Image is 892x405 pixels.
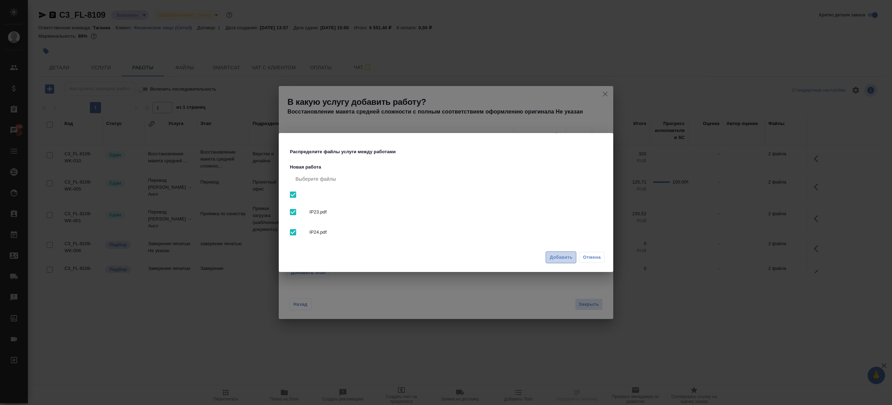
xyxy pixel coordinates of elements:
p: Новая работа [290,164,605,171]
button: Отмена [579,252,605,263]
span: IP23.pdf [309,209,599,216]
div: IP24.pdf [290,222,605,242]
div: Выберите файлы [290,171,605,187]
span: Выбрать все вложенные папки [286,225,300,240]
p: Распределите файлы услуги между работами [290,148,399,155]
span: IP24.pdf [309,229,599,236]
span: Выбрать все вложенные папки [286,205,300,219]
div: IP23.pdf [290,202,605,222]
button: Добавить [546,251,576,264]
span: Отмена [583,254,601,261]
span: Добавить [549,254,572,262]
